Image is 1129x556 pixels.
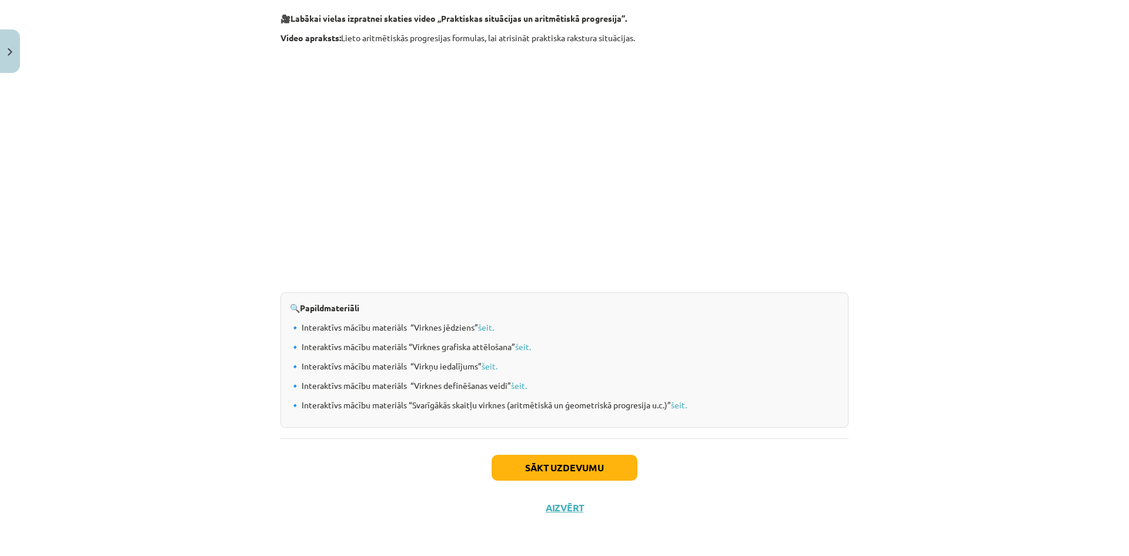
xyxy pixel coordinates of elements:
[8,48,12,56] img: icon-close-lesson-0947bae3869378f0d4975bcd49f059093ad1ed9edebbc8119c70593378902aed.svg
[280,12,849,25] p: 🎥
[290,341,839,353] p: 🔹 Interaktīvs mācību materiāls “Virknes grafiska attēlošana”
[290,321,839,334] p: 🔹 Interaktīvs mācību materiāls “Virknes jēdziens”
[300,302,359,313] b: Papildmateriāli
[478,322,494,332] a: šeit.
[290,399,839,411] p: 🔹 Interaktīvs mācību materiāls “Svarīgākās skaitļu virknes (aritmētiskā un ģeometriskā progresija...
[482,361,497,371] a: šeit.
[290,302,839,314] p: 🔍
[290,13,627,24] b: Labākai vielas izpratnei skaties video „Praktiskas situācijas un aritmētiskā progresija”.
[290,360,839,372] p: 🔹 Interaktīvs mācību materiāls “Virkņu iedalījums”
[492,455,637,481] button: Sākt uzdevumu
[542,502,587,514] button: Aizvērt
[290,379,839,392] p: 🔹 Interaktīvs mācību materiāls “Virknes definēšanas veidi”
[671,399,687,410] a: šeit.
[511,380,527,391] a: šeit.
[280,32,849,44] p: Lieto aritmētiskās progresijas formulas, lai atrisināt praktiska rakstura situācijas.
[515,341,531,352] a: šeit.
[280,32,341,43] b: Video apraksts:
